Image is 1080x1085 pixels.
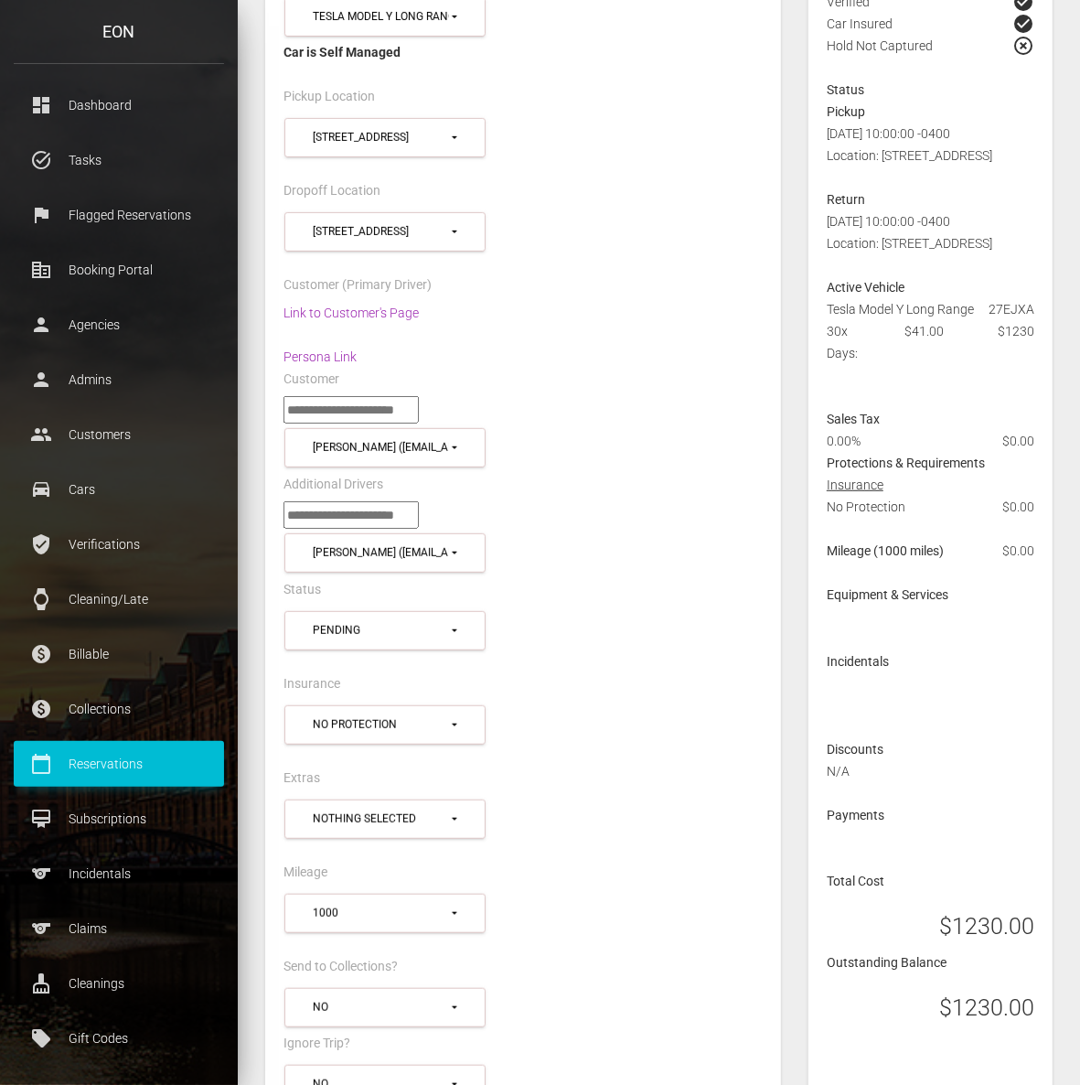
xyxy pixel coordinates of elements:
[313,545,449,561] div: [PERSON_NAME] ([EMAIL_ADDRESS][DOMAIN_NAME])
[813,496,1048,540] div: No Protection
[1012,13,1034,35] span: check_circle
[827,808,884,822] strong: Payments
[939,992,1034,1024] h3: $1230.00
[27,1025,210,1052] p: Gift Codes
[284,118,486,157] button: 15900 SW 137th Ave (33177)
[14,357,224,403] a: person Admins
[284,705,486,745] button: No Protection
[313,717,449,733] div: No Protection
[827,478,883,492] u: Insurance
[939,910,1034,942] h3: $1230.00
[27,91,210,119] p: Dashboard
[827,456,985,470] strong: Protections & Requirements
[283,306,419,320] a: Link to Customer's Page
[827,82,864,97] strong: Status
[284,894,486,933] button: 1000
[813,35,1048,79] div: Hold Not Captured
[283,276,432,295] label: Customer (Primary Driver)
[313,811,449,827] div: Nothing selected
[283,476,383,494] label: Additional Drivers
[283,581,321,599] label: Status
[27,750,210,778] p: Reservations
[14,82,224,128] a: dashboard Dashboard
[27,311,210,338] p: Agencies
[283,182,380,200] label: Dropoff Location
[1002,430,1034,452] span: $0.00
[1002,496,1034,518] span: $0.00
[283,41,763,63] div: Car is Self Managed
[14,686,224,732] a: paid Collections
[283,864,327,882] label: Mileage
[313,224,449,240] div: [STREET_ADDRESS]
[827,126,992,163] span: [DATE] 10:00:00 -0400 Location: [STREET_ADDRESS]
[27,256,210,284] p: Booking Portal
[892,320,970,364] div: $41.00
[313,1000,449,1015] div: No
[284,533,486,573] button: Travis Bell (javonbell87@gmail.com)
[313,130,449,145] div: [STREET_ADDRESS]
[27,421,210,448] p: Customers
[14,1015,224,1061] a: local_offer Gift Codes
[283,88,375,106] label: Pickup Location
[284,988,486,1027] button: No
[283,371,339,389] label: Customer
[27,640,210,668] p: Billable
[283,675,340,693] label: Insurance
[827,280,904,295] strong: Active Vehicle
[813,320,892,364] div: 30x Days:
[283,1035,350,1053] label: Ignore Trip?
[14,192,224,238] a: flag Flagged Reservations
[813,430,969,452] div: 0.00%
[284,212,486,252] button: 15900 SW 137th Ave (33177)
[27,531,210,558] p: Verifications
[14,906,224,951] a: sports Claims
[313,906,449,921] div: 1000
[14,576,224,622] a: watch Cleaning/Late
[27,476,210,503] p: Cars
[313,440,449,456] div: [PERSON_NAME] ([EMAIL_ADDRESS][DOMAIN_NAME])
[14,961,224,1006] a: cleaning_services Cleanings
[284,611,486,650] button: Pending
[827,587,948,602] strong: Equipment & Services
[827,412,880,426] strong: Sales Tax
[813,298,1048,320] div: Tesla Model Y Long Range
[283,769,320,788] label: Extras
[313,623,449,639] div: Pending
[827,955,946,970] strong: Outstanding Balance
[283,958,398,976] label: Send to Collections?
[27,585,210,613] p: Cleaning/Late
[827,874,884,888] strong: Total Cost
[27,860,210,887] p: Incidentals
[27,805,210,833] p: Subscriptions
[1012,35,1034,57] span: highlight_off
[14,412,224,457] a: people Customers
[827,654,889,669] strong: Incidentals
[14,521,224,567] a: verified_user Verifications
[27,695,210,723] p: Collections
[813,13,1048,35] div: Car Insured
[14,631,224,677] a: paid Billable
[998,320,1034,342] span: $1230
[14,137,224,183] a: task_alt Tasks
[827,742,883,757] strong: Discounts
[283,349,357,364] a: Persona Link
[27,970,210,997] p: Cleanings
[14,302,224,348] a: person Agencies
[14,851,224,897] a: sports Incidentals
[14,467,224,512] a: drive_eta Cars
[284,428,486,467] button: Travis Bell (javonbell87@gmail.com)
[14,741,224,787] a: calendar_today Reservations
[989,298,1034,320] span: 27EJXA
[14,247,224,293] a: corporate_fare Booking Portal
[827,104,865,119] strong: Pickup
[14,796,224,842] a: card_membership Subscriptions
[827,543,944,558] strong: Mileage (1000 miles)
[27,915,210,942] p: Claims
[827,214,992,251] span: [DATE] 10:00:00 -0400 Location: [STREET_ADDRESS]
[284,800,486,839] button: Nothing selected
[827,192,865,207] strong: Return
[1002,540,1034,562] span: $0.00
[313,9,449,25] div: Tesla Model Y Long Range (27EJXA in 33177)
[27,201,210,229] p: Flagged Reservations
[27,146,210,174] p: Tasks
